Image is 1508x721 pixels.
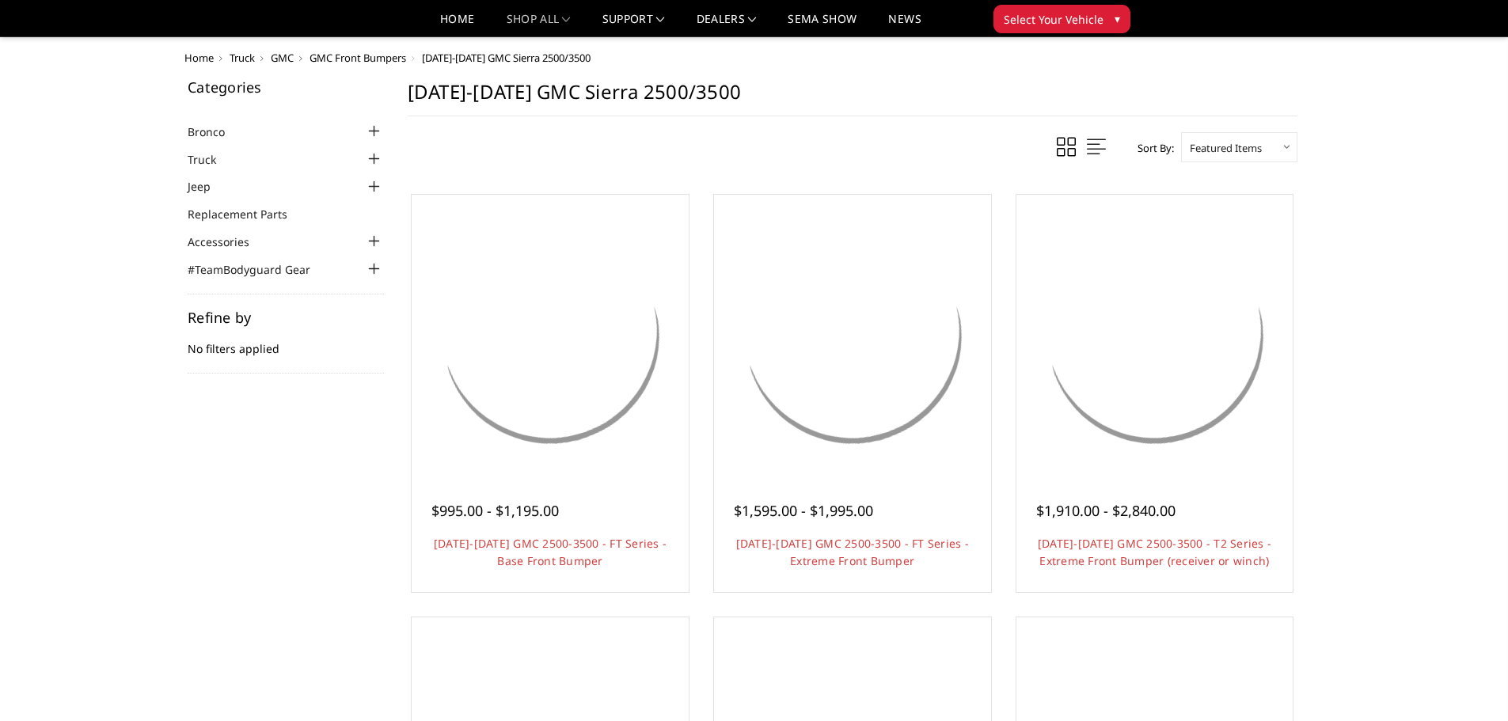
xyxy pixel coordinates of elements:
a: 2024-2025 GMC 2500-3500 - FT Series - Extreme Front Bumper 2024-2025 GMC 2500-3500 - FT Series - ... [718,199,987,468]
a: 2024-2025 GMC 2500-3500 - FT Series - Base Front Bumper 2024-2025 GMC 2500-3500 - FT Series - Bas... [416,199,685,468]
a: GMC [271,51,294,65]
a: 2024-2025 GMC 2500-3500 - T2 Series - Extreme Front Bumper (receiver or winch) 2024-2025 GMC 2500... [1020,199,1290,468]
h5: Categories [188,80,384,94]
button: Select Your Vehicle [993,5,1130,33]
div: No filters applied [188,310,384,374]
h5: Refine by [188,310,384,324]
a: Accessories [188,233,269,250]
a: [DATE]-[DATE] GMC 2500-3500 - FT Series - Base Front Bumper [434,536,667,568]
a: #TeamBodyguard Gear [188,261,330,278]
a: Truck [230,51,255,65]
a: Bronco [188,123,245,140]
a: Support [602,13,665,36]
span: $1,595.00 - $1,995.00 [734,501,873,520]
a: Home [440,13,474,36]
a: SEMA Show [788,13,857,36]
a: Dealers [697,13,757,36]
a: GMC Front Bumpers [310,51,406,65]
span: $995.00 - $1,195.00 [431,501,559,520]
span: ▾ [1115,10,1120,27]
a: News [888,13,921,36]
span: $1,910.00 - $2,840.00 [1036,501,1176,520]
a: [DATE]-[DATE] GMC 2500-3500 - T2 Series - Extreme Front Bumper (receiver or winch) [1038,536,1271,568]
span: Select Your Vehicle [1004,11,1103,28]
a: shop all [507,13,571,36]
label: Sort By: [1129,136,1174,160]
a: Jeep [188,178,230,195]
span: [DATE]-[DATE] GMC Sierra 2500/3500 [422,51,591,65]
a: Home [184,51,214,65]
a: [DATE]-[DATE] GMC 2500-3500 - FT Series - Extreme Front Bumper [736,536,969,568]
h1: [DATE]-[DATE] GMC Sierra 2500/3500 [408,80,1297,116]
a: Truck [188,151,236,168]
a: Replacement Parts [188,206,307,222]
